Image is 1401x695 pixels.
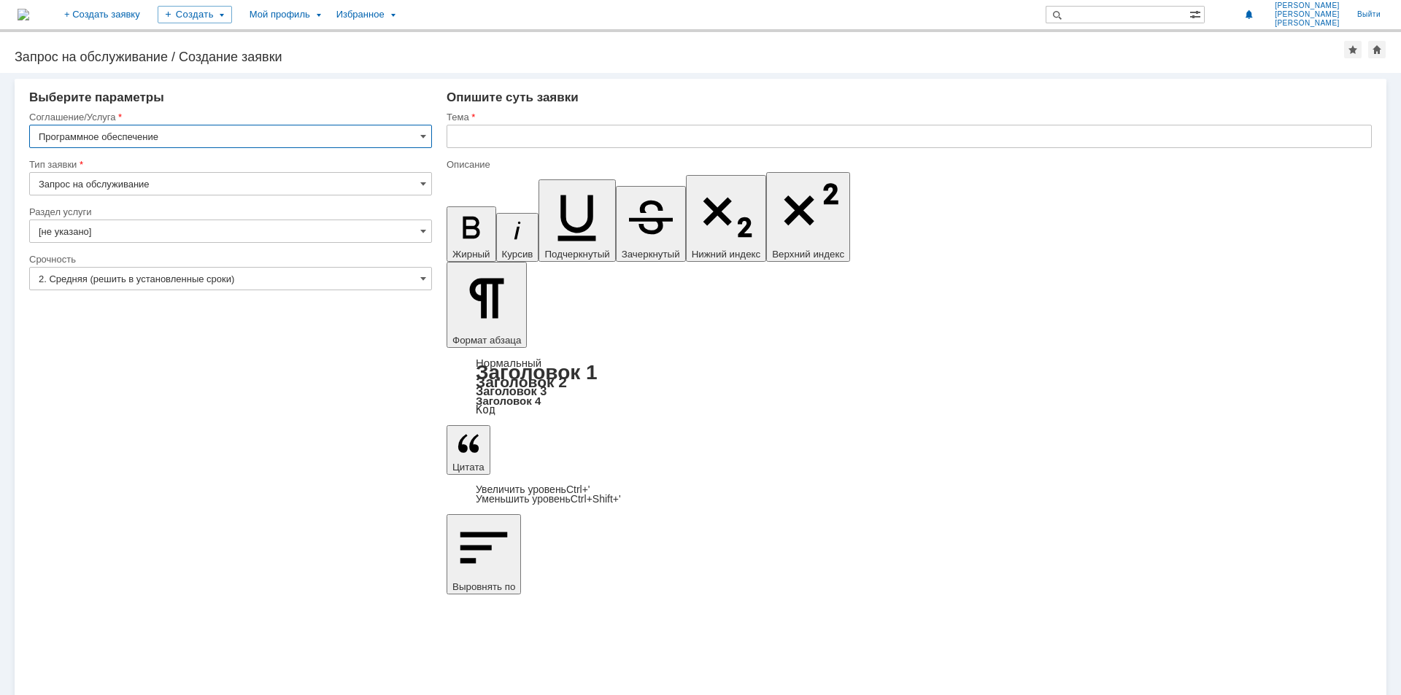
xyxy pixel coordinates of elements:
[1275,1,1340,10] span: [PERSON_NAME]
[1344,41,1362,58] div: Добавить в избранное
[447,514,521,594] button: Выровнять по
[544,249,609,260] span: Подчеркнутый
[447,90,579,104] span: Опишите суть заявки
[476,493,621,505] a: Decrease
[476,361,598,384] a: Заголовок 1
[1275,19,1340,28] span: [PERSON_NAME]
[447,206,496,262] button: Жирный
[476,373,567,390] a: Заголовок 2
[18,9,29,20] a: Перейти на домашнюю страницу
[447,262,527,348] button: Формат абзаца
[1275,10,1340,19] span: [PERSON_NAME]
[29,90,164,104] span: Выберите параметры
[686,175,767,262] button: Нижний индекс
[452,249,490,260] span: Жирный
[158,6,232,23] div: Создать
[29,160,429,169] div: Тип заявки
[622,249,680,260] span: Зачеркнутый
[539,179,615,262] button: Подчеркнутый
[29,112,429,122] div: Соглашение/Услуга
[15,50,1344,64] div: Запрос на обслуживание / Создание заявки
[447,112,1369,122] div: Тема
[447,425,490,475] button: Цитата
[476,357,541,369] a: Нормальный
[566,484,590,495] span: Ctrl+'
[496,213,539,262] button: Курсив
[452,335,521,346] span: Формат абзаца
[772,249,844,260] span: Верхний индекс
[476,403,495,416] a: Код
[29,255,429,264] div: Срочность
[476,384,547,397] a: Заголовок 3
[766,172,850,262] button: Верхний индекс
[1368,41,1386,58] div: Сделать домашней страницей
[447,358,1372,415] div: Формат абзаца
[452,581,515,592] span: Выровнять по
[476,395,541,407] a: Заголовок 4
[476,484,590,495] a: Increase
[29,207,429,217] div: Раздел услуги
[571,493,621,505] span: Ctrl+Shift+'
[452,462,485,473] span: Цитата
[447,485,1372,504] div: Цитата
[616,186,686,262] button: Зачеркнутый
[18,9,29,20] img: logo
[1189,7,1204,20] span: Расширенный поиск
[502,249,533,260] span: Курсив
[692,249,761,260] span: Нижний индекс
[447,160,1369,169] div: Описание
